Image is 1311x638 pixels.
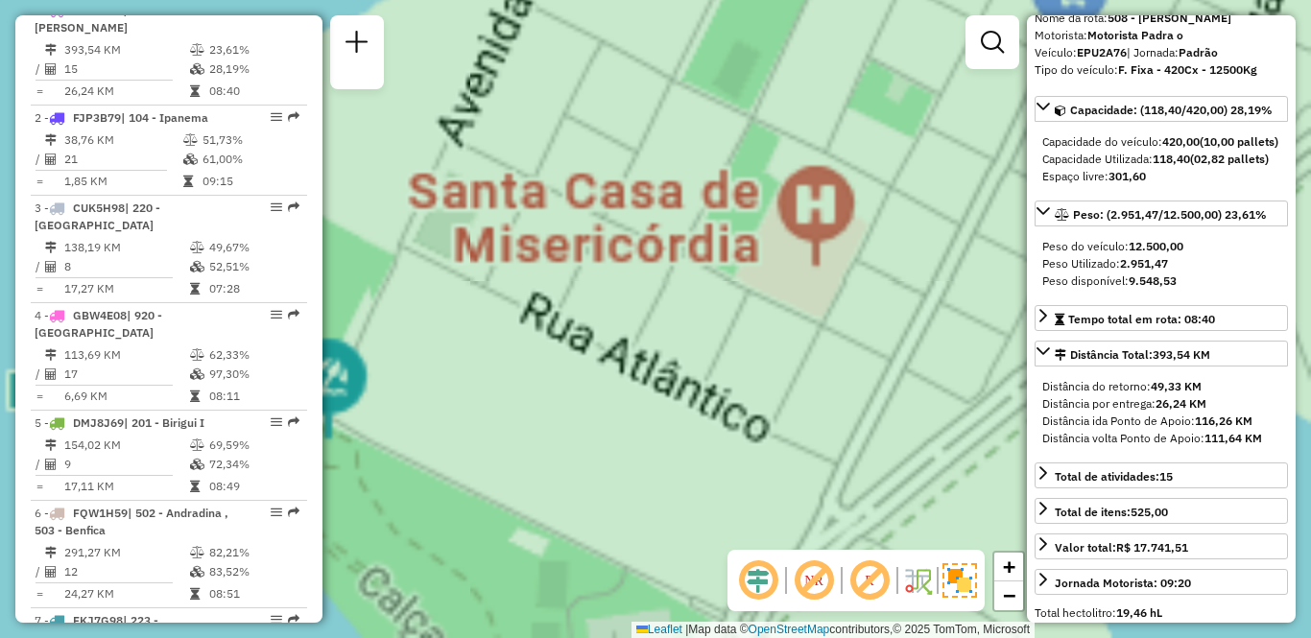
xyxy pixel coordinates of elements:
[190,390,200,402] i: Tempo total em rota
[63,387,189,406] td: 6,69 KM
[190,481,200,492] i: Tempo total em rota
[208,40,299,59] td: 23,61%
[45,261,57,272] i: Total de Atividades
[1156,396,1206,411] strong: 26,24 KM
[202,150,298,169] td: 61,00%
[190,588,200,600] i: Tempo total em rota
[1035,498,1288,524] a: Total de itens:525,00
[208,477,299,496] td: 08:49
[35,506,228,537] span: | 502 - Andradina , 503 - Benfica
[1055,469,1173,484] span: Total de atividades:
[1151,379,1202,393] strong: 49,33 KM
[1035,61,1288,79] div: Tipo do veículo:
[124,415,204,430] span: | 201 - Birigui I
[63,257,189,276] td: 8
[1035,96,1288,122] a: Capacidade: (118,40/420,00) 28,19%
[1162,134,1200,149] strong: 420,00
[45,44,57,56] i: Distância Total
[63,59,189,79] td: 15
[1108,11,1231,25] strong: 508 - [PERSON_NAME]
[1035,604,1288,622] div: Total hectolitro:
[1042,239,1183,253] span: Peso do veículo:
[121,110,208,125] span: | 104 - Ipanema
[1159,469,1173,484] strong: 15
[288,201,299,213] em: Rota exportada
[1035,370,1288,455] div: Distância Total:393,54 KM
[1073,207,1267,222] span: Peso: (2.951,47/12.500,00) 23,61%
[1108,169,1146,183] strong: 301,60
[35,562,44,581] td: /
[73,201,125,215] span: CUK5H98
[35,3,158,35] span: 1 -
[1190,152,1269,166] strong: (02,82 pallets)
[1153,347,1210,362] span: 393,54 KM
[1200,134,1278,149] strong: (10,00 pallets)
[63,172,182,191] td: 1,85 KM
[1035,462,1288,488] a: Total de atividades:15
[1042,395,1280,413] div: Distância por entrega:
[35,59,44,79] td: /
[190,439,204,451] i: % de utilização do peso
[288,614,299,626] em: Rota exportada
[973,23,1012,61] a: Exibir filtros
[63,365,189,384] td: 17
[1035,341,1288,366] a: Distância Total:393,54 KM
[208,436,299,455] td: 69,59%
[45,547,57,558] i: Distância Total
[271,309,282,320] em: Opções
[208,365,299,384] td: 97,30%
[208,279,299,298] td: 07:28
[1153,152,1190,166] strong: 118,40
[271,201,282,213] em: Opções
[190,547,204,558] i: % de utilização do peso
[35,477,44,496] td: =
[1042,133,1280,151] div: Capacidade do veículo:
[63,150,182,169] td: 21
[1003,583,1015,607] span: −
[1035,305,1288,331] a: Tempo total em rota: 08:40
[45,242,57,253] i: Distância Total
[35,308,162,340] span: 4 -
[63,40,189,59] td: 393,54 KM
[35,387,44,406] td: =
[1055,539,1188,556] div: Valor total:
[35,584,44,603] td: =
[190,283,200,295] i: Tempo total em rota
[73,3,123,17] span: EPU2A76
[1077,45,1127,59] strong: EPU2A76
[190,242,204,253] i: % de utilização do peso
[45,368,57,380] i: Total de Atividades
[208,59,299,79] td: 28,19%
[1035,44,1288,61] div: Veículo:
[63,436,189,455] td: 154,02 KM
[1055,504,1168,521] div: Total de itens:
[338,23,376,66] a: Nova sessão e pesquisa
[45,134,57,146] i: Distância Total
[202,172,298,191] td: 09:15
[208,345,299,365] td: 62,33%
[35,82,44,101] td: =
[1179,45,1218,59] strong: Padrão
[63,455,189,474] td: 9
[63,562,189,581] td: 12
[1042,378,1280,395] div: Distância do retorno:
[45,349,57,361] i: Distância Total
[1055,346,1210,364] div: Distância Total:
[632,622,1035,638] div: Map data © contributors,© 2025 TomTom, Microsoft
[35,308,162,340] span: | 920 - [GEOGRAPHIC_DATA]
[1116,540,1188,555] strong: R$ 17.741,51
[190,368,204,380] i: % de utilização da cubagem
[942,563,977,598] img: Exibir/Ocultar setores
[749,623,830,636] a: OpenStreetMap
[202,130,298,150] td: 51,73%
[73,613,123,627] span: FKJ7G98
[271,416,282,428] em: Opções
[183,154,198,165] i: % de utilização da cubagem
[208,387,299,406] td: 08:11
[902,565,933,596] img: Fluxo de ruas
[35,257,44,276] td: /
[1042,151,1280,168] div: Capacidade Utilizada:
[35,110,208,125] span: 2 -
[1055,575,1191,592] div: Jornada Motorista: 09:20
[190,566,204,578] i: % de utilização da cubagem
